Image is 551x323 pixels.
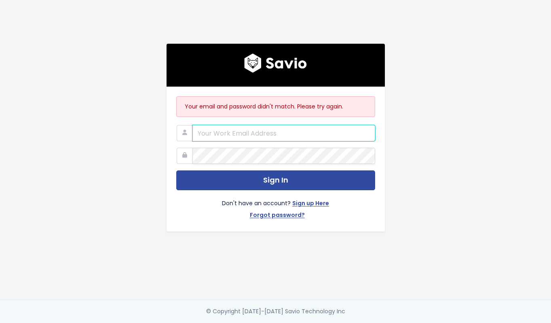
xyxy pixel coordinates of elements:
div: © Copyright [DATE]-[DATE] Savio Technology Inc [206,306,345,317]
input: Your Work Email Address [192,125,375,141]
img: logo600x187.a314fd40982d.png [244,53,307,73]
a: Sign up Here [292,198,329,210]
a: Forgot password? [250,210,305,222]
p: Your email and password didn't match. Please try again. [185,102,367,112]
div: Don't have an account? [176,190,375,222]
button: Sign In [176,170,375,190]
